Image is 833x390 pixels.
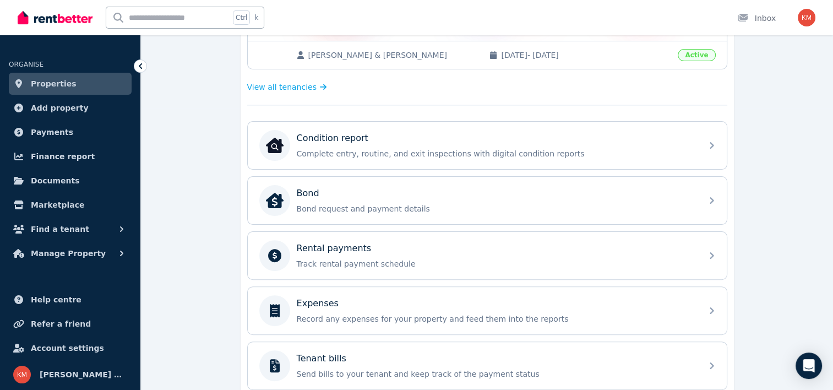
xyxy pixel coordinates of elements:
[678,49,715,61] span: Active
[31,342,104,355] span: Account settings
[796,353,822,379] div: Open Intercom Messenger
[31,198,84,212] span: Marketplace
[254,13,258,22] span: k
[737,13,776,24] div: Inbox
[297,258,695,269] p: Track rental payment schedule
[297,242,372,255] p: Rental payments
[297,313,695,324] p: Record any expenses for your property and feed them into the reports
[297,203,695,214] p: Bond request and payment details
[297,297,339,310] p: Expenses
[248,287,727,334] a: ExpensesRecord any expenses for your property and feed them into the reports
[248,122,727,169] a: Condition reportCondition reportComplete entry, routine, and exit inspections with digital condit...
[297,369,695,380] p: Send bills to your tenant and keep track of the payment status
[266,137,284,154] img: Condition report
[266,192,284,209] img: Bond
[9,194,132,216] a: Marketplace
[798,9,815,26] img: Karen & Michael Greenfield
[297,148,695,159] p: Complete entry, routine, and exit inspections with digital condition reports
[248,342,727,389] a: Tenant billsSend bills to your tenant and keep track of the payment status
[501,50,671,61] span: [DATE] - [DATE]
[31,126,73,139] span: Payments
[9,73,132,95] a: Properties
[297,352,346,365] p: Tenant bills
[40,368,127,381] span: [PERSON_NAME] & [PERSON_NAME]
[9,242,132,264] button: Manage Property
[248,177,727,224] a: BondBondBond request and payment details
[9,289,132,311] a: Help centre
[308,50,478,61] span: [PERSON_NAME] & [PERSON_NAME]
[247,82,317,93] span: View all tenancies
[9,121,132,143] a: Payments
[31,317,91,331] span: Refer a friend
[247,82,327,93] a: View all tenancies
[9,170,132,192] a: Documents
[9,97,132,119] a: Add property
[297,187,319,200] p: Bond
[31,77,77,90] span: Properties
[9,313,132,335] a: Refer a friend
[9,61,43,68] span: ORGANISE
[297,132,368,145] p: Condition report
[31,174,80,187] span: Documents
[9,218,132,240] button: Find a tenant
[31,223,89,236] span: Find a tenant
[248,232,727,279] a: Rental paymentsTrack rental payment schedule
[9,337,132,359] a: Account settings
[31,101,89,115] span: Add property
[233,10,250,25] span: Ctrl
[31,293,81,306] span: Help centre
[31,150,95,163] span: Finance report
[18,9,92,26] img: RentBetter
[9,145,132,167] a: Finance report
[31,247,106,260] span: Manage Property
[13,366,31,383] img: Karen & Michael Greenfield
